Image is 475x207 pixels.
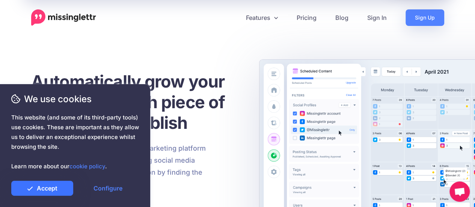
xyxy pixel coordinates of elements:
[77,181,139,196] a: Configure
[326,9,358,26] a: Blog
[237,9,287,26] a: Features
[69,163,105,170] a: cookie policy
[287,9,326,26] a: Pricing
[11,113,139,171] span: This website (and some of its third-party tools) use cookies. These are important as they allow u...
[11,92,139,106] span: We use cookies
[358,9,396,26] a: Sign In
[449,181,470,202] a: Open chat
[31,71,243,133] h1: Automatically grow your brand with each piece of content you publish
[31,9,96,26] a: Home
[406,9,444,26] a: Sign Up
[11,181,73,196] a: Accept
